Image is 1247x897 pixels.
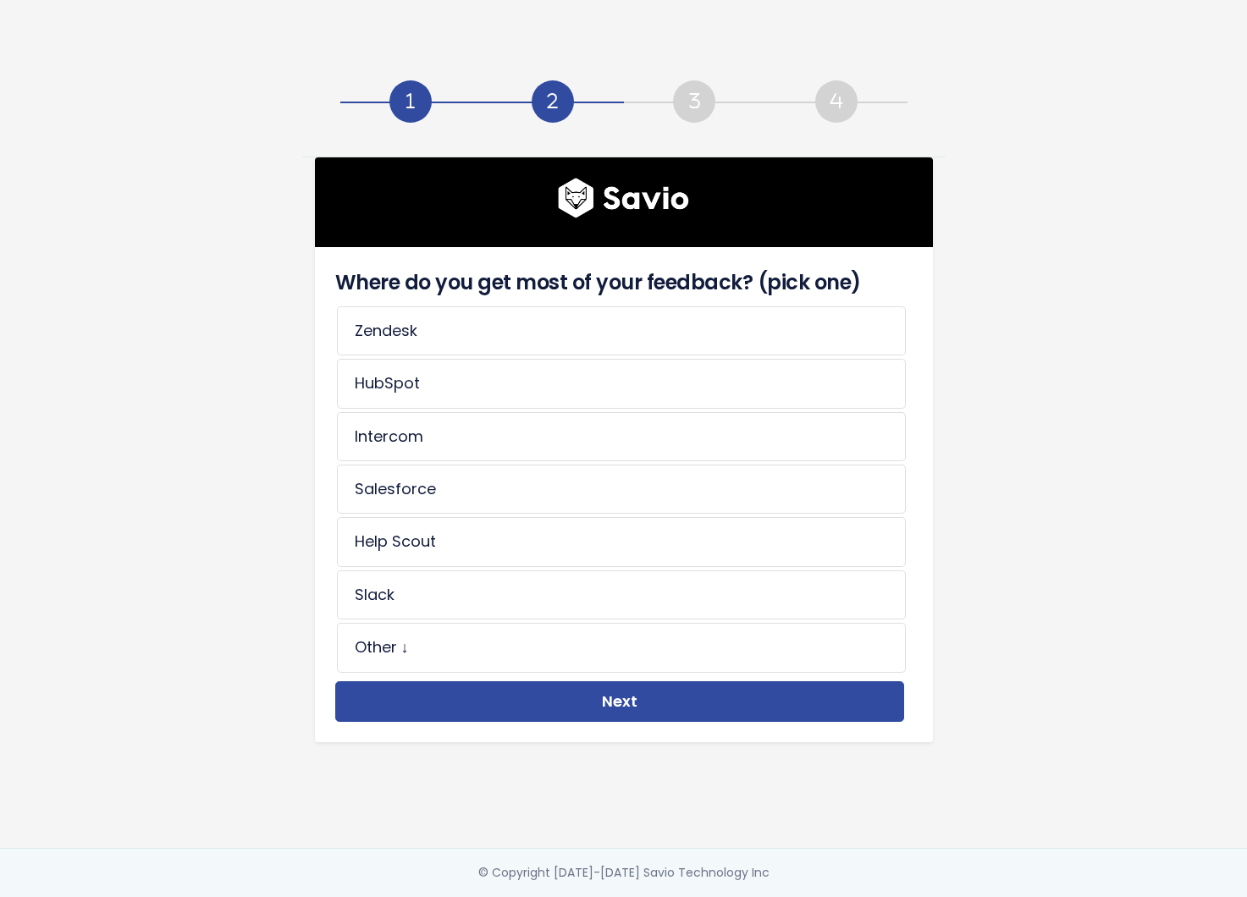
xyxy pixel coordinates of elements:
[335,681,904,723] button: Next
[337,623,906,672] li: Other ↓
[337,570,906,619] li: Slack
[558,178,689,218] img: logo600x187.a314fd40982d.png
[337,359,906,408] li: HubSpot
[337,412,906,461] li: Intercom
[337,306,906,355] li: Zendesk
[478,862,770,883] div: © Copyright [DATE]-[DATE] Savio Technology Inc
[335,267,904,298] h4: Where do you get most of your feedback? (pick one)
[337,517,906,566] li: Help Scout
[337,465,906,514] li: Salesforce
